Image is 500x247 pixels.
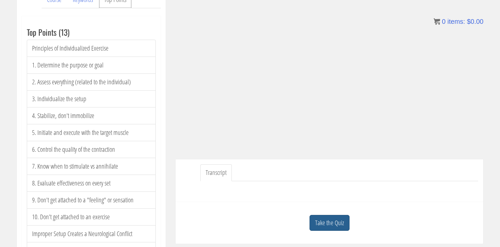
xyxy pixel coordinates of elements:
li: Improper Setup Creates a Neurological Conflict [27,225,156,242]
span: $ [467,18,471,25]
li: 8. Evaluate effectiveness on every set [27,175,156,192]
li: 5. Initiate and execute with the target muscle [27,124,156,141]
li: 4. Stabilize, don't immobilize [27,107,156,124]
bdi: 0.00 [467,18,483,25]
li: 2. Assess everything (related to the individual) [27,73,156,91]
a: Transcript [200,164,232,181]
li: 6. Control the quality of the contraction [27,141,156,158]
a: Take the Quiz [310,215,350,231]
a: 0 items: $0.00 [434,18,483,25]
li: 10. Don't get attached to an exercise [27,208,156,226]
li: Principles of Individualized Exercise [27,40,156,57]
h3: Top Points (13) [27,28,156,36]
span: 0 [442,18,445,25]
img: icon11.png [434,18,440,25]
li: 9. Don't get attached to a "feeling" or sensation [27,191,156,209]
li: 7. Know when to stimulate vs annihilate [27,158,156,175]
li: 1. Determine the purpose or goal [27,57,156,74]
span: items: [447,18,465,25]
li: 3. Individualize the setup [27,90,156,107]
